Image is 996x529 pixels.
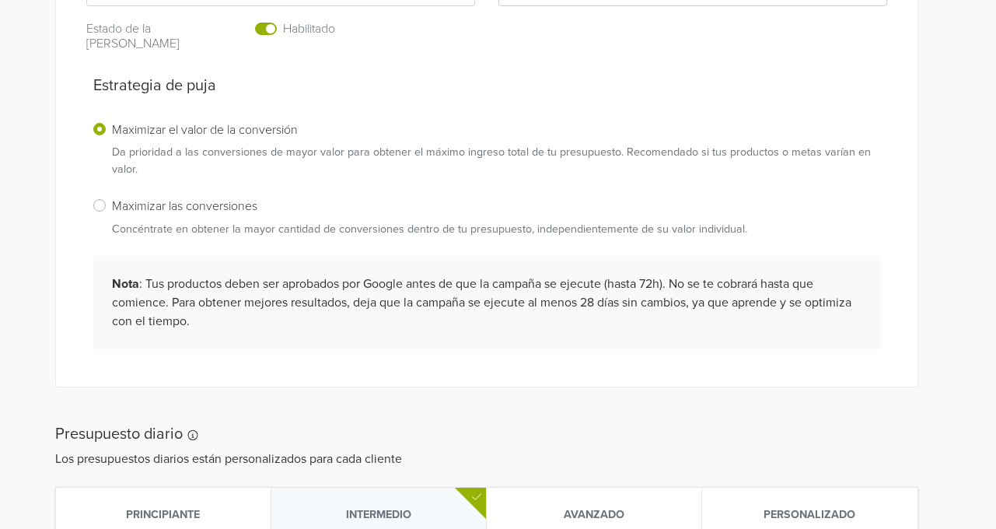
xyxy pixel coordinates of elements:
[112,221,747,238] p: Concéntrate en obtener la mayor cantidad de conversiones dentro de tu presupuesto, independientem...
[290,506,467,524] p: Intermedio
[112,276,139,292] b: Nota
[86,22,212,51] h6: Estado de la [PERSON_NAME]
[505,506,683,524] p: Avanzado
[55,425,918,443] h5: Presupuesto diario
[75,506,252,524] p: Principiante
[112,199,747,214] h6: Maximizar las conversiones
[112,144,880,177] p: Da prioridad a las conversiones de mayor valor para obtener el máximo ingreso total de tu presupu...
[55,450,918,468] p: Los presupuestos diarios están personalizados para cada cliente
[93,76,880,95] h5: Estrategia de puja
[283,22,421,37] h6: Habilitado
[112,123,880,138] h6: Maximizar el valor de la conversión
[721,506,899,524] p: Personalizado
[93,256,880,349] div: : Tus productos deben ser aprobados por Google antes de que la campaña se ejecute (hasta 72h). No...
